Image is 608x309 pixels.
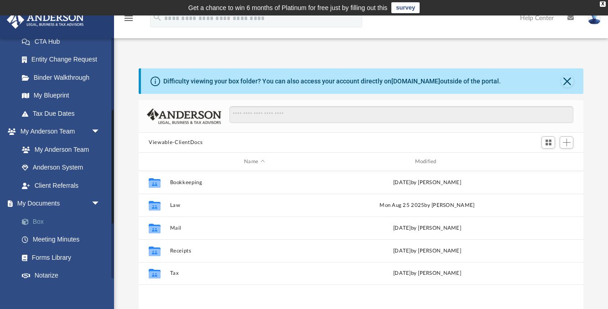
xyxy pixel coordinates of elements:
[343,269,512,278] div: [DATE] by [PERSON_NAME]
[391,2,420,13] a: survey
[343,201,512,210] div: Mon Aug 25 2025 by [PERSON_NAME]
[170,248,339,254] button: Receipts
[587,11,601,25] img: User Pic
[170,225,339,231] button: Mail
[560,136,573,149] button: Add
[123,13,134,24] i: menu
[13,212,114,231] a: Box
[123,17,134,24] a: menu
[600,1,606,7] div: close
[541,136,555,149] button: Switch to Grid View
[13,32,114,51] a: CTA Hub
[13,104,114,123] a: Tax Due Dates
[13,231,114,249] a: Meeting Minutes
[343,179,512,187] div: [DATE] by [PERSON_NAME]
[561,75,574,88] button: Close
[13,176,109,195] a: Client Referrals
[91,195,109,213] span: arrow_drop_down
[170,270,339,276] button: Tax
[343,224,512,232] div: [DATE] by [PERSON_NAME]
[343,158,512,166] div: Modified
[170,158,339,166] div: Name
[13,68,114,87] a: Binder Walkthrough
[391,77,440,85] a: [DOMAIN_NAME]
[13,248,109,267] a: Forms Library
[515,158,579,166] div: id
[4,11,87,29] img: Anderson Advisors Platinum Portal
[163,77,501,86] div: Difficulty viewing your box folder? You can also access your account directly on outside of the p...
[149,139,203,147] button: Viewable-ClientDocs
[91,123,109,141] span: arrow_drop_down
[13,87,109,105] a: My Blueprint
[13,267,114,285] a: Notarize
[6,195,114,213] a: My Documentsarrow_drop_down
[229,106,573,124] input: Search files and folders
[188,2,388,13] div: Get a chance to win 6 months of Platinum for free just by filling out this
[170,180,339,185] button: Bookkeeping
[343,247,512,255] div: [DATE] by [PERSON_NAME]
[13,159,109,177] a: Anderson System
[13,140,105,159] a: My Anderson Team
[152,12,162,22] i: search
[13,51,114,69] a: Entity Change Request
[170,202,339,208] button: Law
[6,123,109,141] a: My Anderson Teamarrow_drop_down
[143,158,166,166] div: id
